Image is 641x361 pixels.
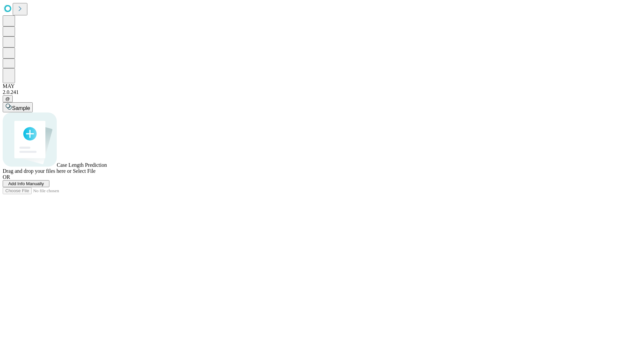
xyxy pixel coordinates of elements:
span: Select File [73,168,95,174]
button: Sample [3,102,33,112]
div: MAY [3,83,638,89]
button: @ [3,95,13,102]
span: Case Length Prediction [57,162,107,168]
span: Drag and drop your files here or [3,168,71,174]
span: Sample [12,105,30,111]
button: Add Info Manually [3,180,49,187]
div: 2.0.241 [3,89,638,95]
span: OR [3,174,10,180]
span: @ [5,96,10,101]
span: Add Info Manually [8,181,44,186]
